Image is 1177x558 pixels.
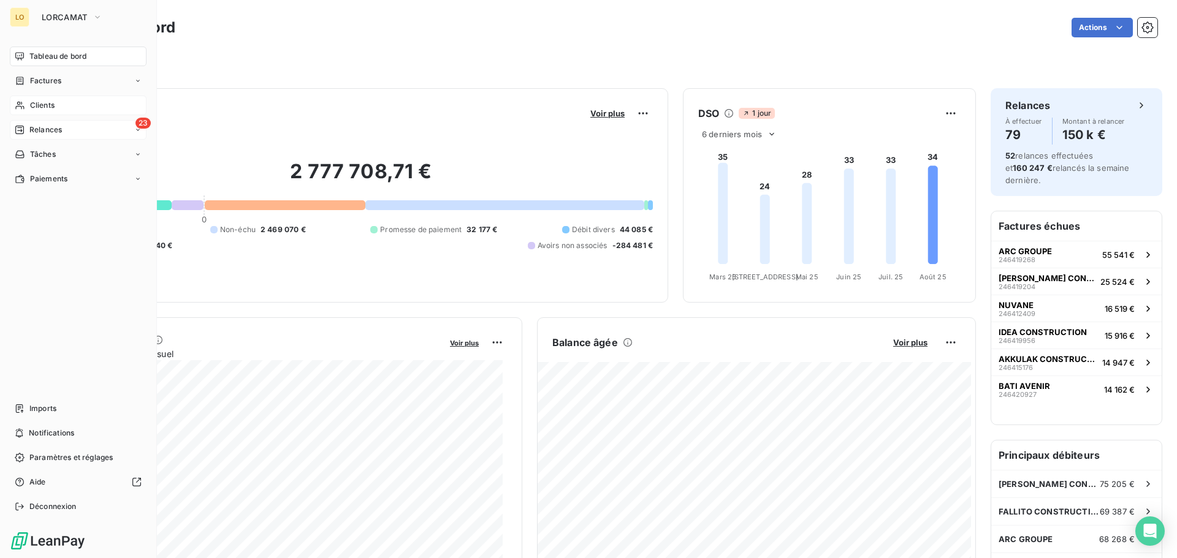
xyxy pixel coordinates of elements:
[42,12,88,22] span: LORCAMAT
[620,224,653,235] span: 44 085 €
[552,335,618,350] h6: Balance âgée
[29,477,46,488] span: Aide
[1005,151,1015,160] span: 52
[10,7,29,27] div: LO
[999,354,1097,364] span: AKKULAK CONSTRUCTION
[10,472,147,492] a: Aide
[10,448,147,467] a: Paramètres et réglages
[220,224,256,235] span: Non-échu
[30,100,55,111] span: Clients
[10,120,147,140] a: 23Relances
[1100,507,1135,516] span: 69 387 €
[10,399,147,418] a: Imports
[1102,358,1135,368] span: 14 947 €
[698,106,719,121] h6: DSO
[29,428,74,439] span: Notifications
[1005,118,1042,125] span: À effectuer
[991,268,1162,295] button: [PERSON_NAME] CONSTRUCTION24641920425 524 €
[991,349,1162,375] button: AKKULAK CONSTRUCTION24641517614 947 €
[10,96,147,115] a: Clients
[836,273,861,281] tspan: Juin 25
[612,240,653,251] span: -284 481 €
[69,159,653,196] h2: 2 777 708,71 €
[999,246,1052,256] span: ARC GROUPE
[732,273,798,281] tspan: [STREET_ADDRESS]
[69,347,441,360] span: Chiffre d'affaires mensuel
[999,364,1033,371] span: 246415176
[1005,151,1130,185] span: relances effectuées et relancés la semaine dernière.
[999,479,1100,489] span: [PERSON_NAME] CONSTRUCTION
[10,145,147,164] a: Tâches
[29,124,62,135] span: Relances
[1104,385,1135,394] span: 14 162 €
[796,273,818,281] tspan: Mai 25
[1062,125,1125,145] h4: 150 k €
[30,173,67,184] span: Paiements
[29,51,86,62] span: Tableau de bord
[450,339,479,347] span: Voir plus
[1072,18,1133,37] button: Actions
[587,108,628,119] button: Voir plus
[29,403,56,414] span: Imports
[999,273,1095,283] span: [PERSON_NAME] CONSTRUCTION
[889,337,931,348] button: Voir plus
[702,129,762,139] span: 6 derniers mois
[30,149,56,160] span: Tâches
[739,108,775,119] span: 1 jour
[30,75,61,86] span: Factures
[999,337,1035,344] span: 246419956
[1013,163,1052,173] span: 160 247 €
[29,452,113,463] span: Paramètres et réglages
[10,531,86,551] img: Logo LeanPay
[999,381,1050,391] span: BATI AVENIR
[709,273,736,281] tspan: Mars 25
[10,169,147,189] a: Paiements
[1062,118,1125,125] span: Montant à relancer
[1135,516,1165,546] div: Open Intercom Messenger
[991,375,1162,402] button: BATI AVENIR24642092714 162 €
[991,295,1162,322] button: NUVANE24641240916 519 €
[261,224,306,235] span: 2 469 070 €
[10,47,147,66] a: Tableau de bord
[202,214,207,224] span: 0
[1100,479,1135,489] span: 75 205 €
[999,391,1037,398] span: 246420927
[1102,250,1135,260] span: 55 541 €
[999,327,1087,337] span: IDEA CONSTRUCTION
[991,440,1162,470] h6: Principaux débiteurs
[590,108,625,118] span: Voir plus
[999,310,1035,317] span: 246412409
[893,337,928,347] span: Voir plus
[991,322,1162,349] button: IDEA CONSTRUCTION24641995615 916 €
[1099,534,1135,544] span: 68 268 €
[538,240,608,251] span: Avoirs non associés
[991,211,1162,241] h6: Factures échues
[380,224,462,235] span: Promesse de paiement
[999,507,1100,516] span: FALLITO CONSTRUCTIONS
[1005,98,1050,113] h6: Relances
[572,224,615,235] span: Débit divers
[999,300,1034,310] span: NUVANE
[10,71,147,91] a: Factures
[1100,277,1135,287] span: 25 524 €
[878,273,903,281] tspan: Juil. 25
[999,534,1053,544] span: ARC GROUPE
[1105,331,1135,341] span: 15 916 €
[467,224,497,235] span: 32 177 €
[1005,125,1042,145] h4: 79
[135,118,151,129] span: 23
[1105,304,1135,314] span: 16 519 €
[446,337,482,348] button: Voir plus
[29,501,77,512] span: Déconnexion
[999,283,1035,290] span: 246419204
[991,241,1162,268] button: ARC GROUPE24641926855 541 €
[920,273,947,281] tspan: Août 25
[999,256,1035,263] span: 246419268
